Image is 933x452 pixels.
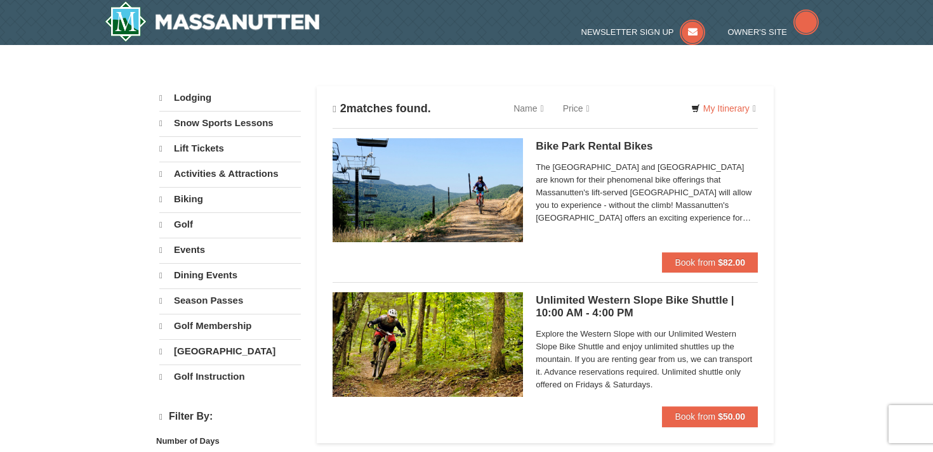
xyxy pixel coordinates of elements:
strong: Price: (USD $) [159,434,215,443]
a: Dining Events [159,263,301,287]
span: Explore the Western Slope with our Unlimited Western Slope Bike Shuttle and enjoy unlimited shutt... [536,328,758,391]
img: Massanutten Resort Logo [105,1,319,42]
span: Book from [675,411,715,422]
h5: Unlimited Western Slope Bike Shuttle | 10:00 AM - 4:00 PM [536,294,758,320]
span: Owner's Site [728,27,788,37]
a: Price [553,96,599,121]
a: Lodging [159,86,301,110]
a: Massanutten Resort [105,1,319,42]
button: Book from $50.00 [662,406,758,427]
span: The [GEOGRAPHIC_DATA] and [GEOGRAPHIC_DATA] are known for their phenomenal bike offerings that Ma... [536,161,758,224]
strong: $82.00 [718,257,745,268]
h5: Bike Park Rental Bikes [536,140,758,153]
a: My Itinerary [683,99,764,118]
a: Biking [159,187,301,211]
a: Golf [159,212,301,236]
strong: Number of Days [156,436,220,446]
h4: Filter By: [159,411,301,423]
a: Snow Sports Lessons [159,111,301,135]
a: Events [159,238,301,262]
a: Lift Tickets [159,136,301,160]
a: Newsletter Sign Up [581,27,706,37]
a: Season Passes [159,288,301,313]
img: 6619923-15-103d8a09.jpg [333,138,523,242]
a: Owner's Site [728,27,819,37]
a: Activities & Attractions [159,162,301,186]
a: Name [504,96,553,121]
button: Book from $82.00 [662,252,758,273]
span: Book from [675,257,715,268]
img: 6619923-18-e7349e5b.jpg [333,292,523,396]
span: Newsletter Sign Up [581,27,674,37]
a: Golf Membership [159,314,301,338]
strong: $50.00 [718,411,745,422]
a: [GEOGRAPHIC_DATA] [159,339,301,363]
a: Golf Instruction [159,365,301,389]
